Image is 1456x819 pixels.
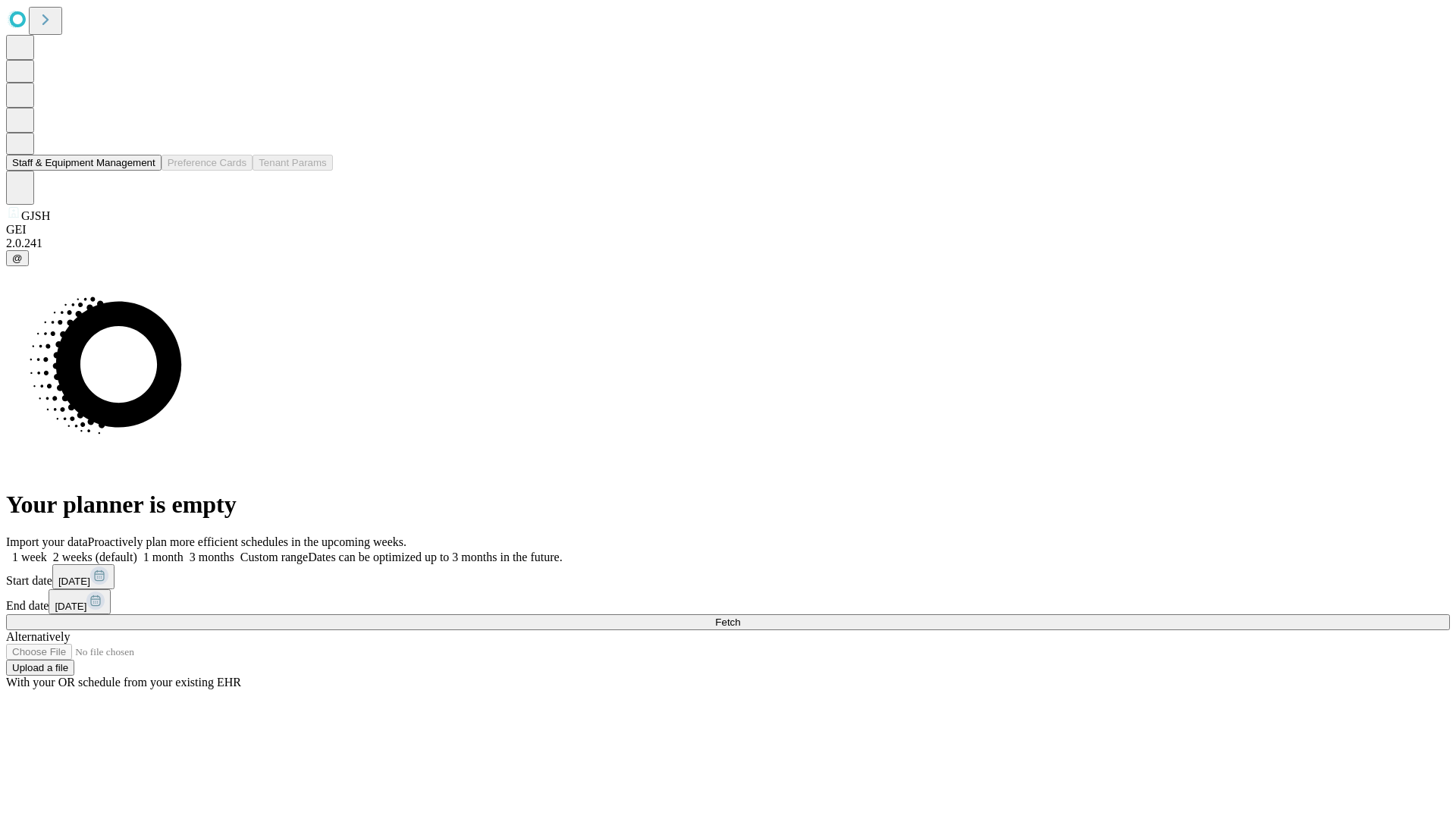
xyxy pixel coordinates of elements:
span: 2 weeks (default) [53,551,137,563]
button: Preference Cards [162,155,253,171]
div: Start date [6,564,1450,589]
div: 2.0.241 [6,237,1450,250]
span: 1 month [143,551,184,563]
span: 3 months [190,551,234,563]
span: 1 week [12,551,47,563]
h1: Your planner is empty [6,491,1450,519]
button: Staff & Equipment Management [6,155,162,171]
button: Upload a file [6,660,74,676]
span: Proactively plan more efficient schedules in the upcoming weeks. [88,535,406,548]
span: [DATE] [55,601,86,612]
span: Import your data [6,535,88,548]
button: @ [6,250,29,266]
button: Tenant Params [253,155,333,171]
span: Dates can be optimized up to 3 months in the future. [308,551,562,563]
span: @ [12,253,23,264]
div: End date [6,589,1450,614]
span: With your OR schedule from your existing EHR [6,676,241,689]
span: [DATE] [58,576,90,587]
button: [DATE] [49,589,111,614]
div: GEI [6,223,1450,237]
span: Custom range [240,551,308,563]
span: Fetch [715,617,740,628]
span: Alternatively [6,630,70,643]
span: GJSH [21,209,50,222]
button: Fetch [6,614,1450,630]
button: [DATE] [52,564,115,589]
